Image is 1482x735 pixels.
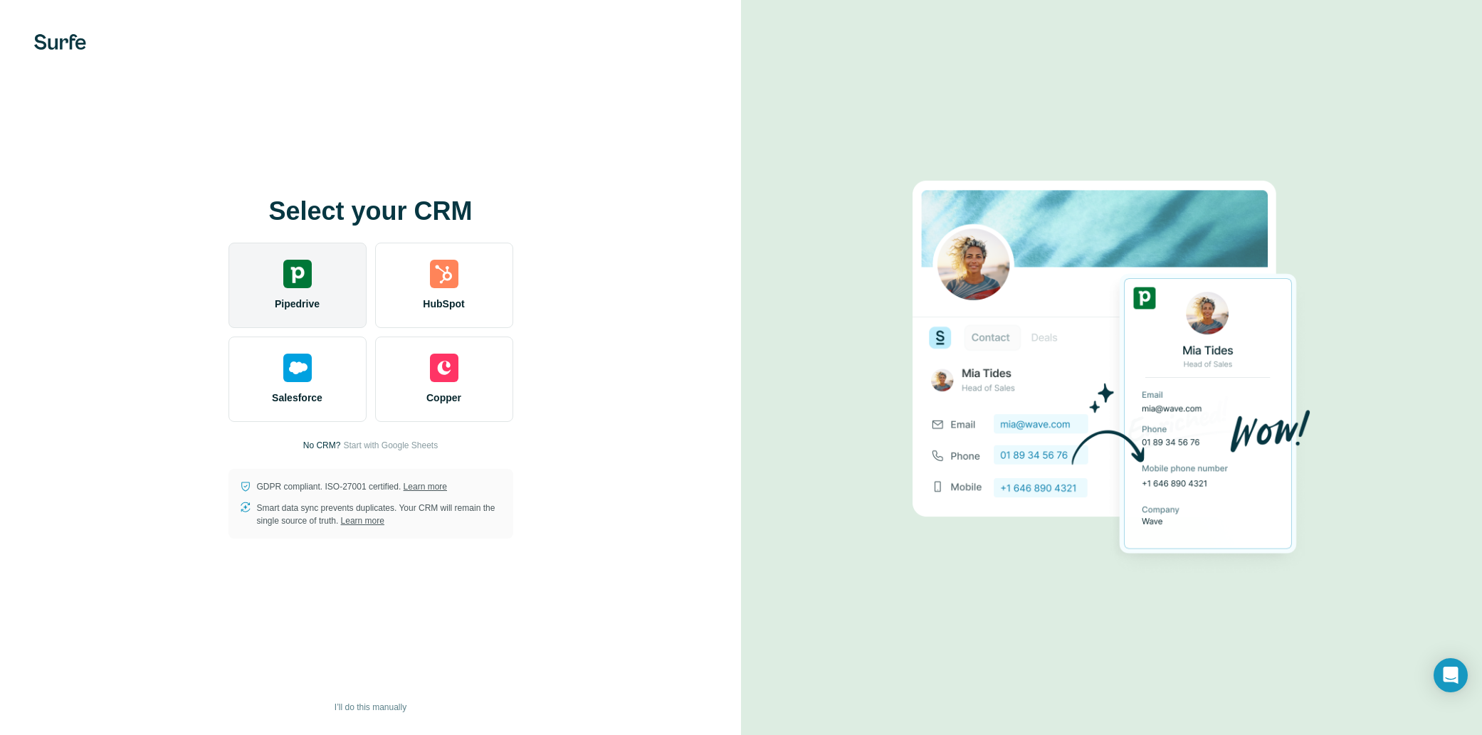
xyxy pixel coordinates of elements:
[913,157,1311,579] img: PIPEDRIVE image
[228,197,513,226] h1: Select your CRM
[430,260,458,288] img: hubspot's logo
[272,391,322,405] span: Salesforce
[275,297,320,311] span: Pipedrive
[343,439,438,452] button: Start with Google Sheets
[257,502,502,527] p: Smart data sync prevents duplicates. Your CRM will remain the single source of truth.
[335,701,406,714] span: I’ll do this manually
[34,34,86,50] img: Surfe's logo
[423,297,464,311] span: HubSpot
[303,439,341,452] p: No CRM?
[426,391,461,405] span: Copper
[283,354,312,382] img: salesforce's logo
[430,354,458,382] img: copper's logo
[325,697,416,718] button: I’ll do this manually
[341,516,384,526] a: Learn more
[1434,658,1468,692] div: Open Intercom Messenger
[404,482,447,492] a: Learn more
[283,260,312,288] img: pipedrive's logo
[257,480,447,493] p: GDPR compliant. ISO-27001 certified.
